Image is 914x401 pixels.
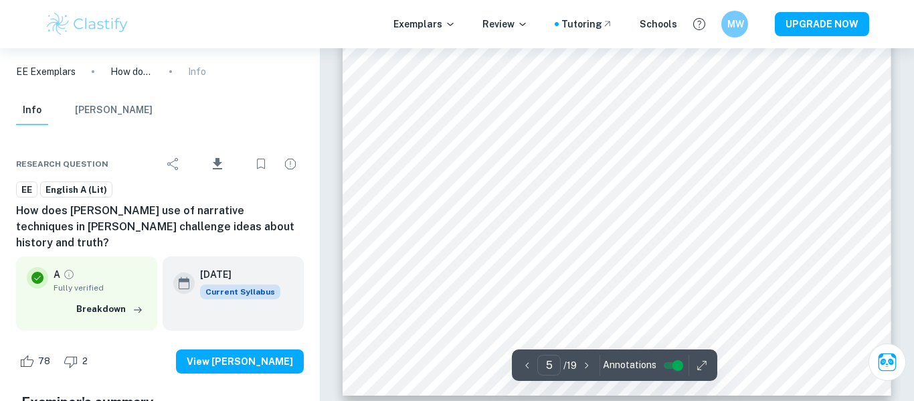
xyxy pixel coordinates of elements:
div: Share [160,151,187,177]
h6: [DATE] [200,267,270,282]
button: Help and Feedback [688,13,711,35]
div: Bookmark [248,151,274,177]
span: Current Syllabus [200,285,280,299]
p: How does [PERSON_NAME] use of narrative techniques in [PERSON_NAME] challenge ideas about history... [110,64,153,79]
div: This exemplar is based on the current syllabus. Feel free to refer to it for inspiration/ideas wh... [200,285,280,299]
a: Tutoring [561,17,613,31]
span: EE [17,183,37,197]
h6: How does [PERSON_NAME] use of narrative techniques in [PERSON_NAME] challenge ideas about history... [16,203,304,251]
button: Ask Clai [869,343,906,381]
span: Research question [16,158,108,170]
button: Info [16,96,48,125]
a: EE [16,181,37,198]
p: Info [188,64,206,79]
p: Exemplars [393,17,456,31]
button: Breakdown [73,299,147,319]
button: UPGRADE NOW [775,12,869,36]
span: English A (Lit) [41,183,112,197]
a: EE Exemplars [16,64,76,79]
p: Review [482,17,528,31]
a: Schools [640,17,677,31]
span: Fully verified [54,282,147,294]
p: A [54,267,60,282]
div: Like [16,351,58,372]
div: Report issue [277,151,304,177]
button: View [PERSON_NAME] [176,349,304,374]
p: / 19 [563,358,577,373]
div: Download [189,147,245,181]
button: MW [721,11,748,37]
div: Dislike [60,351,95,372]
a: English A (Lit) [40,181,112,198]
h6: MW [727,17,743,31]
span: 78 [31,355,58,368]
a: Grade fully verified [63,268,75,280]
img: Clastify logo [45,11,130,37]
span: 2 [75,355,95,368]
span: Annotations [603,358,656,372]
button: [PERSON_NAME] [75,96,153,125]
